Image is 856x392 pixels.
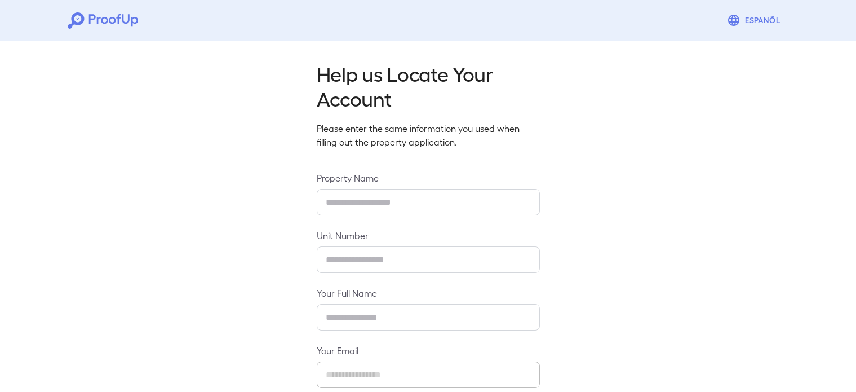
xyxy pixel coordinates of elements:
[317,344,540,357] label: Your Email
[317,171,540,184] label: Property Name
[317,287,540,299] label: Your Full Name
[317,61,540,111] h2: Help us Locate Your Account
[722,9,788,32] button: Espanõl
[317,229,540,242] label: Unit Number
[317,122,540,149] p: Please enter the same information you used when filling out the property application.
